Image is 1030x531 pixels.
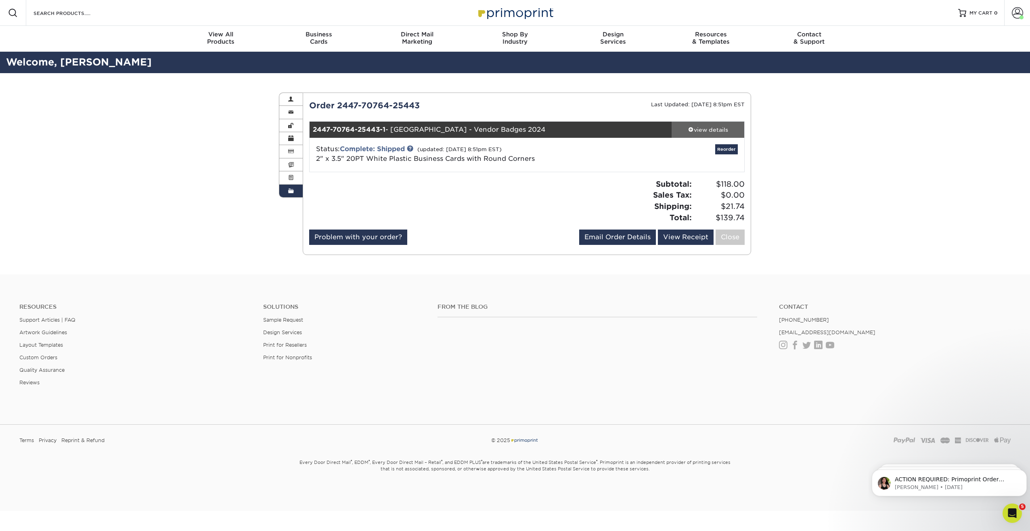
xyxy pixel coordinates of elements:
a: View AllProducts [172,26,270,52]
span: 0 [994,10,998,16]
span: Contact [760,31,858,38]
a: Print for Nonprofits [263,354,312,360]
div: Status: [310,144,599,164]
span: Direct Mail [368,31,466,38]
div: Cards [270,31,368,45]
span: 5 [1019,504,1026,510]
span: $0.00 [694,190,745,201]
a: Direct MailMarketing [368,26,466,52]
a: Reprint & Refund [61,434,105,447]
span: Resources [662,31,760,38]
span: $21.74 [694,201,745,212]
sup: ® [441,459,442,463]
div: Marketing [368,31,466,45]
div: view details [672,126,744,134]
a: Problem with your order? [309,230,407,245]
strong: 2447-70764-25443-1 [313,126,385,133]
sup: ® [596,459,597,463]
span: $118.00 [694,179,745,190]
a: Design Services [263,329,302,335]
a: Reorder [715,144,738,154]
a: Close [716,230,745,245]
span: Shop By [466,31,564,38]
strong: Shipping: [654,202,692,211]
a: Quality Assurance [19,367,65,373]
a: BusinessCards [270,26,368,52]
div: Order 2447-70764-25443 [303,99,527,112]
small: Every Door Direct Mail , EDDM , Every Door Direct Mail – Retail , and EDDM PLUS are trademarks of... [279,456,751,492]
span: View All [172,31,270,38]
span: Design [564,31,662,38]
a: Contact& Support [760,26,858,52]
a: Privacy [39,434,57,447]
a: Email Order Details [579,230,656,245]
strong: Total: [670,213,692,222]
a: Layout Templates [19,342,63,348]
a: view details [672,122,744,138]
a: Sample Request [263,317,303,323]
iframe: Intercom notifications message [869,453,1030,509]
small: Last Updated: [DATE] 8:51pm EST [651,101,745,107]
a: [PHONE_NUMBER] [779,317,829,323]
a: Terms [19,434,34,447]
iframe: Intercom live chat [1003,504,1022,523]
a: Shop ByIndustry [466,26,564,52]
a: Print for Resellers [263,342,307,348]
a: Artwork Guidelines [19,329,67,335]
div: © 2025 [348,434,682,447]
a: [EMAIL_ADDRESS][DOMAIN_NAME] [779,329,875,335]
a: 2" x 3.5" 20PT White Plastic Business Cards with Round Corners [316,155,535,162]
strong: Subtotal: [656,179,692,188]
sup: ® [481,459,482,463]
span: MY CART [969,10,992,17]
div: Products [172,31,270,45]
div: - [GEOGRAPHIC_DATA] - Vendor Badges 2024 [310,122,672,138]
span: $139.74 [694,212,745,223]
h4: From the Blog [438,303,757,310]
div: Industry [466,31,564,45]
a: DesignServices [564,26,662,52]
a: Support Articles | FAQ [19,317,75,323]
div: & Templates [662,31,760,45]
a: Complete: Shipped [340,145,405,153]
img: Primoprint [510,437,538,443]
img: Primoprint [475,4,555,21]
input: SEARCH PRODUCTS..... [33,8,111,18]
div: & Support [760,31,858,45]
a: Custom Orders [19,354,57,360]
h4: Solutions [263,303,425,310]
sup: ® [368,459,370,463]
div: Services [564,31,662,45]
small: (updated: [DATE] 8:51pm EST) [417,146,502,152]
sup: ® [351,459,352,463]
a: Contact [779,303,1011,310]
a: Reviews [19,379,40,386]
span: Business [270,31,368,38]
strong: Sales Tax: [653,190,692,199]
a: Resources& Templates [662,26,760,52]
a: View Receipt [658,230,714,245]
h4: Resources [19,303,251,310]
